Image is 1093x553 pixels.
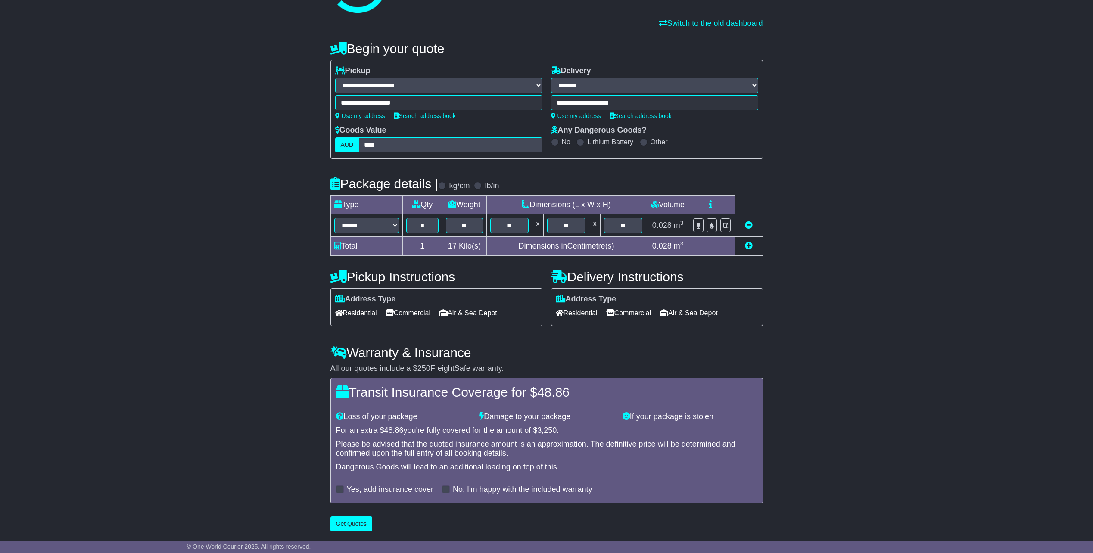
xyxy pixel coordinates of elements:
[402,196,442,214] td: Qty
[532,214,543,237] td: x
[556,306,598,320] span: Residential
[660,306,718,320] span: Air & Sea Depot
[651,138,668,146] label: Other
[646,196,689,214] td: Volume
[486,237,646,256] td: Dimensions in Centimetre(s)
[659,19,763,28] a: Switch to the old dashboard
[336,385,757,399] h4: Transit Insurance Coverage for $
[674,221,684,230] span: m
[537,426,557,435] span: 3,250
[330,345,763,360] h4: Warranty & Insurance
[745,221,753,230] a: Remove this item
[417,364,430,373] span: 250
[618,412,762,422] div: If your package is stolen
[330,196,402,214] td: Type
[537,385,570,399] span: 48.86
[335,66,371,76] label: Pickup
[386,306,430,320] span: Commercial
[674,242,684,250] span: m
[335,112,385,119] a: Use my address
[330,177,439,191] h4: Package details |
[336,426,757,435] div: For an extra $ you're fully covered for the amount of $ .
[486,196,646,214] td: Dimensions (L x W x H)
[394,112,456,119] a: Search address book
[475,412,618,422] div: Damage to your package
[187,543,311,550] span: © One World Courier 2025. All rights reserved.
[652,242,672,250] span: 0.028
[335,295,396,304] label: Address Type
[347,485,433,494] label: Yes, add insurance cover
[606,306,651,320] span: Commercial
[551,112,601,119] a: Use my address
[439,306,497,320] span: Air & Sea Depot
[610,112,672,119] a: Search address book
[330,270,542,284] h4: Pickup Instructions
[680,240,684,247] sup: 3
[332,412,475,422] div: Loss of your package
[336,440,757,458] div: Please be advised that the quoted insurance amount is an approximation. The definitive price will...
[448,242,457,250] span: 17
[335,126,386,135] label: Goods Value
[330,41,763,56] h4: Begin your quote
[336,463,757,472] div: Dangerous Goods will lead to an additional loading on top of this.
[745,242,753,250] a: Add new item
[330,364,763,373] div: All our quotes include a $ FreightSafe warranty.
[384,426,404,435] span: 48.86
[551,270,763,284] h4: Delivery Instructions
[551,126,647,135] label: Any Dangerous Goods?
[335,137,359,152] label: AUD
[453,485,592,494] label: No, I'm happy with the included warranty
[330,516,373,531] button: Get Quotes
[587,138,633,146] label: Lithium Battery
[680,220,684,226] sup: 3
[449,181,470,191] label: kg/cm
[556,295,617,304] label: Address Type
[330,237,402,256] td: Total
[442,196,487,214] td: Weight
[442,237,487,256] td: Kilo(s)
[562,138,570,146] label: No
[402,237,442,256] td: 1
[589,214,601,237] td: x
[652,221,672,230] span: 0.028
[485,181,499,191] label: lb/in
[551,66,591,76] label: Delivery
[335,306,377,320] span: Residential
